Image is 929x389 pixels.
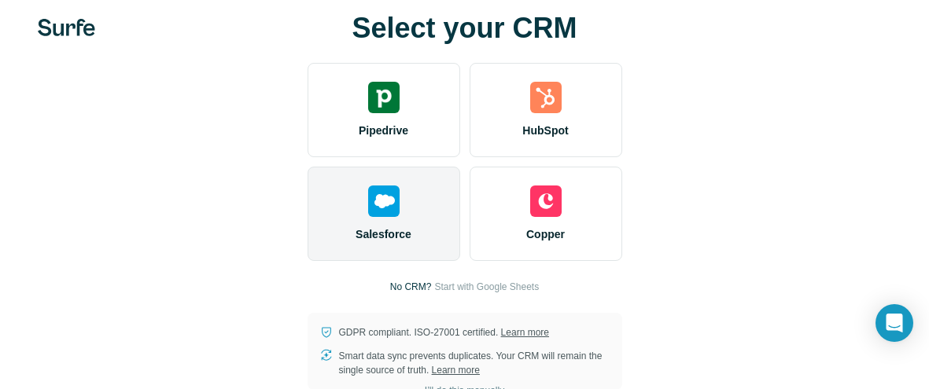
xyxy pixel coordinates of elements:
[339,349,610,377] p: Smart data sync prevents duplicates. Your CRM will remain the single source of truth.
[359,123,408,138] span: Pipedrive
[501,327,549,338] a: Learn more
[876,304,913,342] div: Open Intercom Messenger
[390,280,432,294] p: No CRM?
[432,365,480,376] a: Learn more
[368,82,400,113] img: pipedrive's logo
[356,226,411,242] span: Salesforce
[522,123,568,138] span: HubSpot
[308,13,622,44] h1: Select your CRM
[530,82,562,113] img: hubspot's logo
[38,19,95,36] img: Surfe's logo
[434,280,539,294] button: Start with Google Sheets
[368,185,400,217] img: salesforce's logo
[530,185,562,217] img: copper's logo
[339,325,549,339] p: GDPR compliant. ISO-27001 certified.
[526,226,565,242] span: Copper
